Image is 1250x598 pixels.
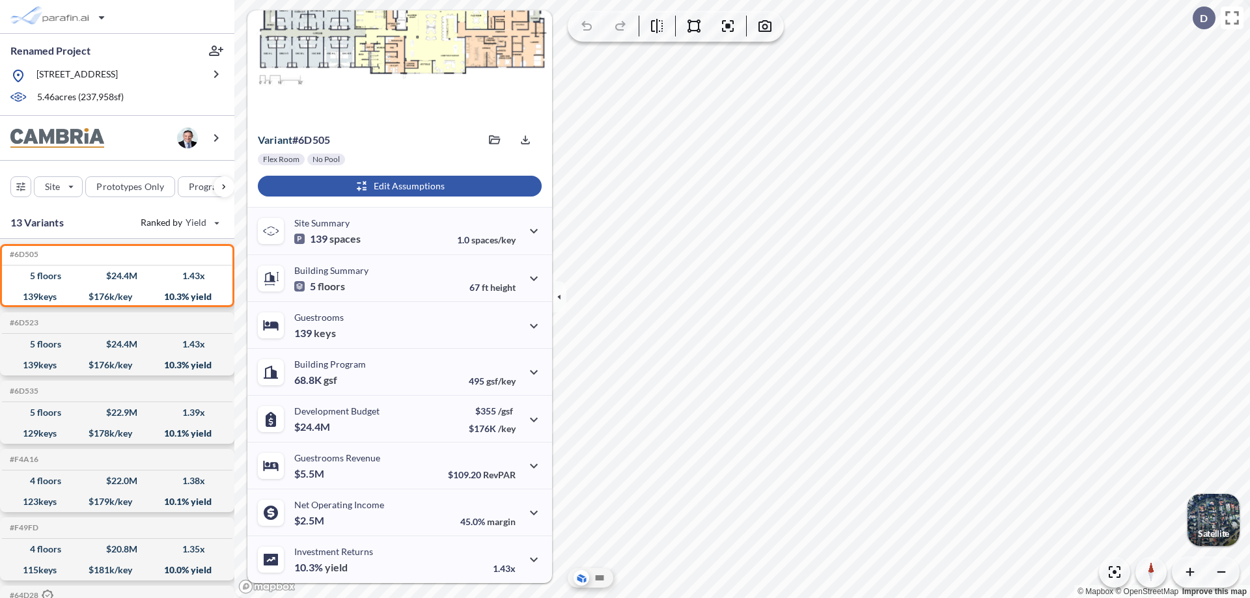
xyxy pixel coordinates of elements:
[457,234,516,245] p: 1.0
[294,405,380,416] p: Development Budget
[7,455,38,464] h5: Click to copy the code
[10,215,64,230] p: 13 Variants
[238,579,296,594] a: Mapbox homepage
[294,265,368,276] p: Building Summary
[294,280,345,293] p: 5
[294,452,380,463] p: Guestrooms Revenue
[36,68,118,84] p: [STREET_ADDRESS]
[178,176,248,197] button: Program
[312,154,340,165] p: No Pool
[7,523,38,532] h5: Click to copy the code
[1198,528,1229,539] p: Satellite
[490,282,516,293] span: height
[329,232,361,245] span: spaces
[469,405,516,416] p: $355
[294,514,326,527] p: $2.5M
[294,217,350,228] p: Site Summary
[294,359,366,370] p: Building Program
[574,570,589,586] button: Aerial View
[177,128,198,148] img: user logo
[1182,587,1247,596] a: Improve this map
[37,90,124,105] p: 5.46 acres ( 237,958 sf)
[469,375,516,387] p: 495
[318,280,345,293] span: floors
[1200,12,1208,24] p: D
[471,234,516,245] span: spaces/key
[258,133,330,146] p: # 6d505
[294,312,344,323] p: Guestrooms
[486,375,516,387] span: gsf/key
[34,176,83,197] button: Site
[85,176,175,197] button: Prototypes Only
[498,405,513,416] span: /gsf
[294,546,373,557] p: Investment Returns
[189,180,225,193] p: Program
[7,387,38,396] h5: Click to copy the code
[294,561,348,574] p: 10.3%
[460,516,516,527] p: 45.0%
[7,318,38,327] h5: Click to copy the code
[324,374,337,387] span: gsf
[448,469,516,480] p: $109.20
[1077,587,1113,596] a: Mapbox
[258,133,292,146] span: Variant
[294,499,384,510] p: Net Operating Income
[493,563,516,574] p: 1.43x
[1187,494,1240,546] button: Switcher ImageSatellite
[294,232,361,245] p: 139
[258,176,542,197] button: Edit Assumptions
[263,154,299,165] p: Flex Room
[314,327,336,340] span: keys
[482,282,488,293] span: ft
[10,44,90,58] p: Renamed Project
[130,212,228,233] button: Ranked by Yield
[7,250,38,259] h5: Click to copy the code
[186,216,207,229] span: Yield
[483,469,516,480] span: RevPAR
[469,423,516,434] p: $176K
[294,420,332,433] p: $24.4M
[96,180,164,193] p: Prototypes Only
[45,180,60,193] p: Site
[592,570,607,586] button: Site Plan
[487,516,516,527] span: margin
[469,282,516,293] p: 67
[294,467,326,480] p: $5.5M
[1115,587,1178,596] a: OpenStreetMap
[498,423,516,434] span: /key
[294,374,337,387] p: 68.8K
[325,561,348,574] span: yield
[10,128,104,148] img: BrandImage
[294,327,336,340] p: 139
[1187,494,1240,546] img: Switcher Image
